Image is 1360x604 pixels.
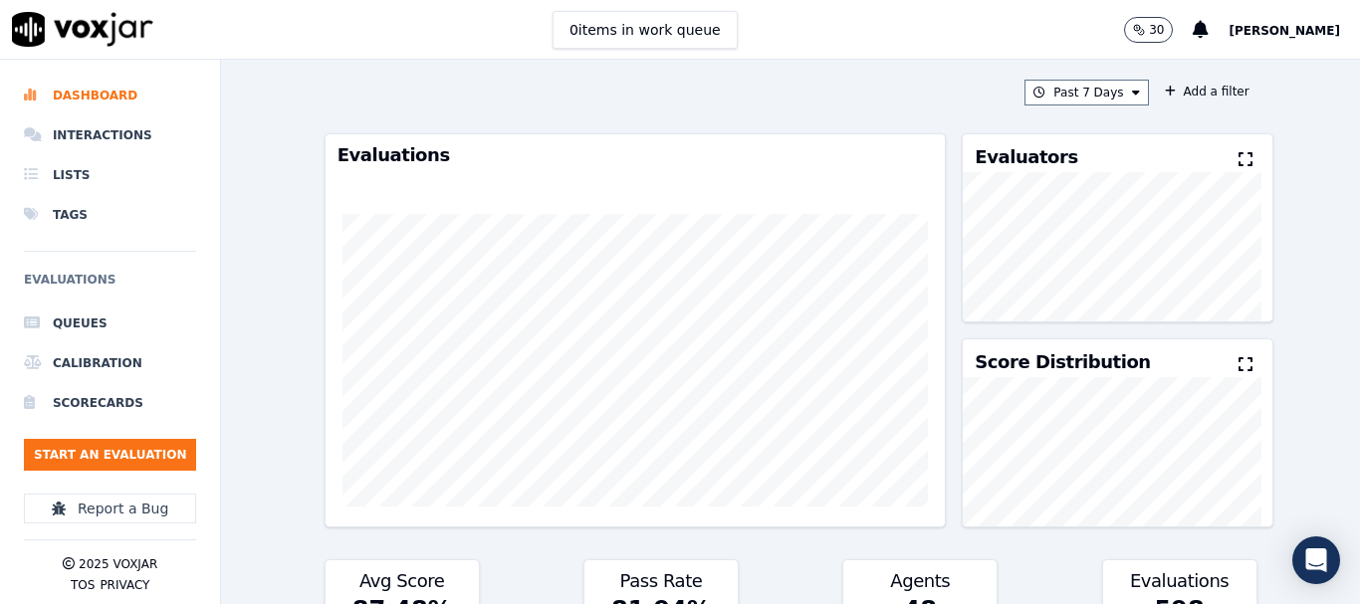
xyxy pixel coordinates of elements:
h3: Evaluations [338,146,934,164]
a: Dashboard [24,76,196,115]
button: Report a Bug [24,494,196,523]
h3: Score Distribution [975,353,1150,371]
button: Past 7 Days [1024,80,1148,105]
button: Add a filter [1157,80,1257,103]
h3: Pass Rate [596,572,726,590]
h3: Agents [855,572,985,590]
h3: Evaluators [975,148,1077,166]
img: voxjar logo [12,12,153,47]
button: [PERSON_NAME] [1229,18,1360,42]
button: 30 [1124,17,1193,43]
a: Interactions [24,115,196,155]
button: 0items in work queue [553,11,738,49]
a: Lists [24,155,196,195]
a: Queues [24,303,196,343]
button: Privacy [100,577,149,593]
button: TOS [71,577,95,593]
a: Scorecards [24,383,196,423]
div: Open Intercom Messenger [1292,536,1340,584]
h3: Avg Score [338,572,467,590]
span: [PERSON_NAME] [1229,24,1340,38]
a: Calibration [24,343,196,383]
p: 30 [1149,22,1164,38]
p: 2025 Voxjar [79,556,157,572]
h3: Evaluations [1115,572,1245,590]
button: 30 [1124,17,1173,43]
button: Start an Evaluation [24,439,196,471]
a: Tags [24,195,196,235]
h6: Evaluations [24,268,196,303]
